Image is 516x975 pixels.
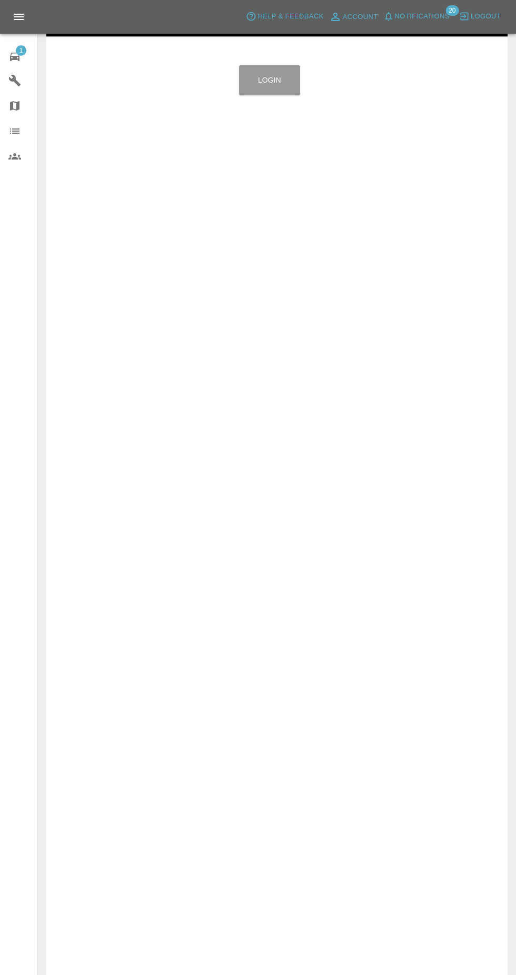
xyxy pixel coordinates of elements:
[243,8,326,25] button: Help & Feedback
[239,65,300,95] a: Login
[395,11,450,23] span: Notifications
[471,11,501,23] span: Logout
[445,5,459,16] span: 20
[326,8,381,25] a: Account
[16,45,26,56] span: 1
[257,11,323,23] span: Help & Feedback
[6,4,32,29] button: Open drawer
[457,8,503,25] button: Logout
[381,8,452,25] button: Notifications
[343,11,378,23] span: Account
